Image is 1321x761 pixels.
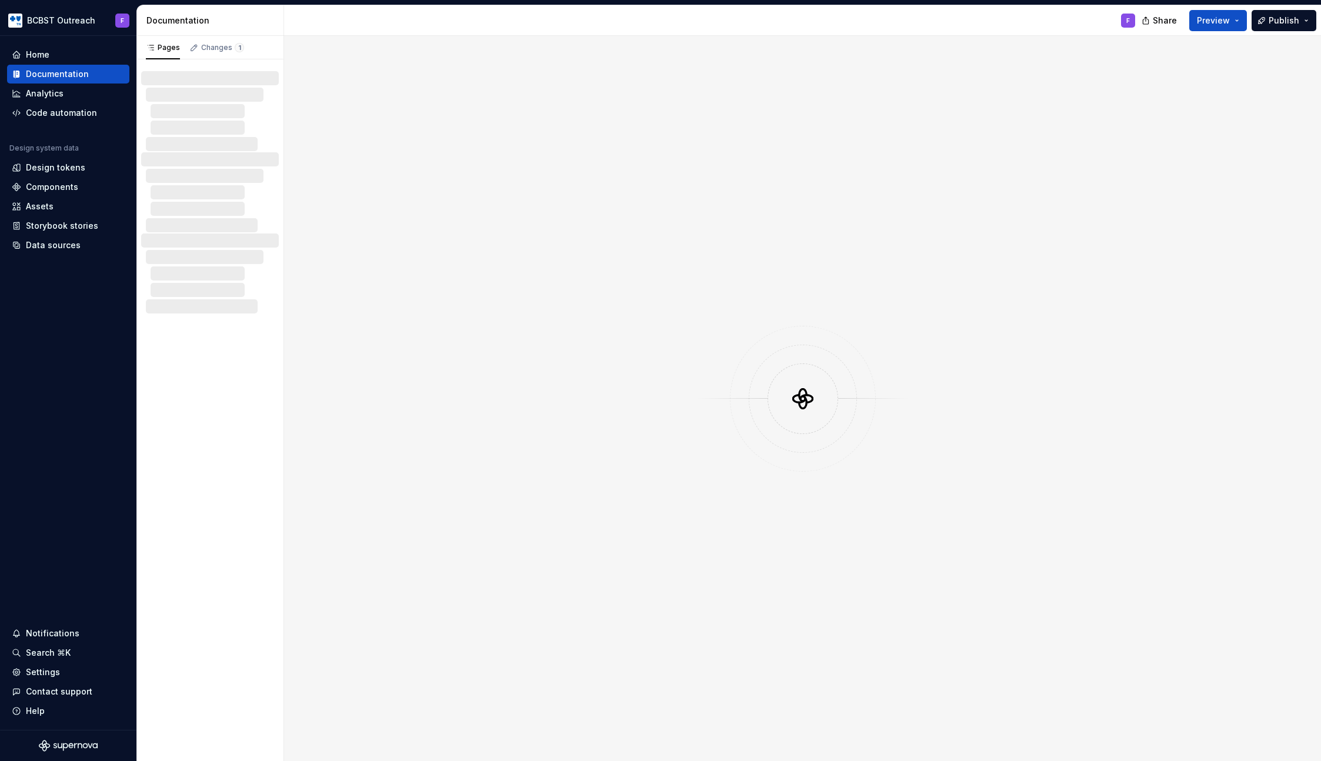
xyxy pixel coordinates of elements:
[7,45,129,64] a: Home
[1153,15,1177,26] span: Share
[26,88,64,99] div: Analytics
[26,181,78,193] div: Components
[201,43,244,52] div: Changes
[1136,10,1185,31] button: Share
[7,624,129,643] button: Notifications
[26,162,85,173] div: Design tokens
[7,702,129,720] button: Help
[1197,15,1230,26] span: Preview
[7,178,129,196] a: Components
[26,49,49,61] div: Home
[7,663,129,682] a: Settings
[1189,10,1247,31] button: Preview
[9,143,79,153] div: Design system data
[26,239,81,251] div: Data sources
[7,236,129,255] a: Data sources
[1126,16,1130,25] div: F
[235,43,244,52] span: 1
[26,201,54,212] div: Assets
[27,15,95,26] div: BCBST Outreach
[146,15,279,26] div: Documentation
[26,705,45,717] div: Help
[8,14,22,28] img: b44e7a6b-69a5-43df-ae42-963d7259159b.png
[26,686,92,697] div: Contact support
[26,107,97,119] div: Code automation
[7,65,129,84] a: Documentation
[26,220,98,232] div: Storybook stories
[2,8,134,33] button: BCBST OutreachF
[1269,15,1299,26] span: Publish
[7,216,129,235] a: Storybook stories
[146,43,180,52] div: Pages
[1252,10,1316,31] button: Publish
[7,682,129,701] button: Contact support
[7,104,129,122] a: Code automation
[7,84,129,103] a: Analytics
[39,740,98,752] svg: Supernova Logo
[26,666,60,678] div: Settings
[121,16,124,25] div: F
[7,197,129,216] a: Assets
[26,68,89,80] div: Documentation
[7,643,129,662] button: Search ⌘K
[7,158,129,177] a: Design tokens
[26,647,71,659] div: Search ⌘K
[26,628,79,639] div: Notifications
